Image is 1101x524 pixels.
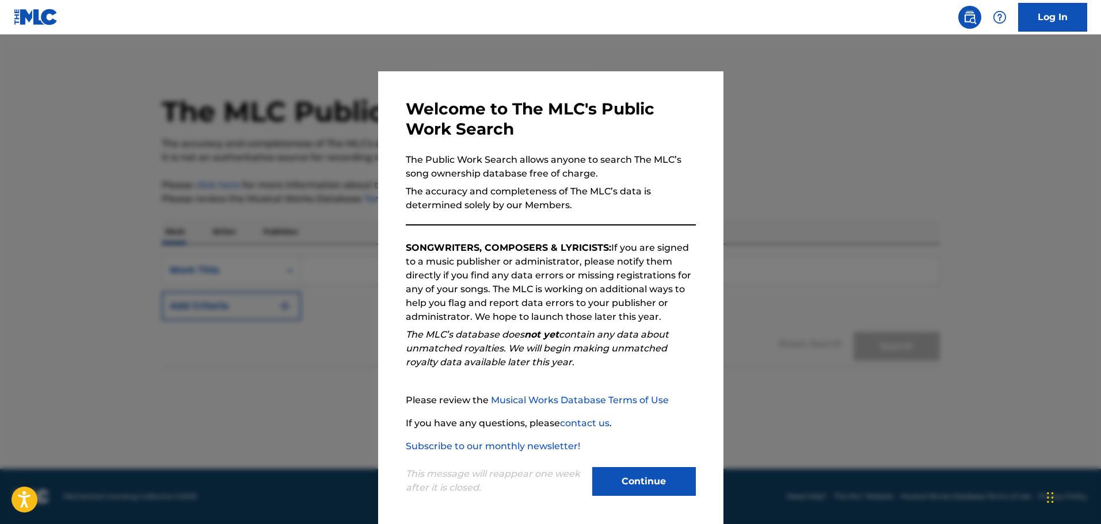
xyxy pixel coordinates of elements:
em: The MLC’s database does contain any data about unmatched royalties. We will begin making unmatche... [406,329,669,368]
p: The accuracy and completeness of The MLC’s data is determined solely by our Members. [406,185,696,212]
div: Help [988,6,1011,29]
p: The Public Work Search allows anyone to search The MLC’s song ownership database free of charge. [406,153,696,181]
a: contact us [560,418,609,429]
a: Subscribe to our monthly newsletter! [406,441,580,452]
a: Log In [1018,3,1087,32]
strong: SONGWRITERS, COMPOSERS & LYRICISTS: [406,242,611,253]
p: Please review the [406,393,696,407]
a: Musical Works Database Terms of Use [491,395,669,406]
div: Drag [1047,480,1054,515]
img: help [993,10,1007,24]
strong: not yet [524,329,559,340]
a: Public Search [958,6,981,29]
iframe: Chat Widget [1043,469,1101,524]
p: If you have any questions, please . [406,416,696,430]
img: MLC Logo [14,9,58,25]
button: Continue [592,467,696,496]
p: This message will reappear one week after it is closed. [406,467,585,495]
img: search [963,10,977,24]
p: If you are signed to a music publisher or administrator, please notify them directly if you find ... [406,241,696,324]
h3: Welcome to The MLC's Public Work Search [406,99,696,139]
